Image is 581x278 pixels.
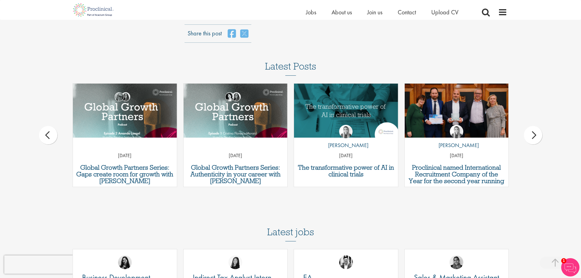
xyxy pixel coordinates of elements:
[188,29,222,33] label: Share this post
[4,255,82,274] iframe: reCAPTCHA
[434,141,479,149] p: [PERSON_NAME]
[561,258,566,263] span: 1
[405,152,509,159] p: [DATE]
[450,255,463,269] img: Anjali Parbhu
[39,126,57,144] div: prev
[324,125,368,152] a: Hannah Burke [PERSON_NAME]
[339,125,353,138] img: Hannah Burke
[367,8,382,16] a: Join us
[265,61,316,76] h3: Latest Posts
[297,164,395,178] a: The transformative power of AI in clinical trials
[184,152,288,159] p: [DATE]
[524,126,542,144] div: next
[431,8,458,16] a: Upload CV
[339,255,353,269] img: Edward Little
[118,255,132,269] img: Indre Stankeviciute
[294,152,398,159] p: [DATE]
[294,84,398,138] a: Link to a post
[398,8,416,16] a: Contact
[405,84,509,138] a: Link to a post
[434,125,479,152] a: Hannah Burke [PERSON_NAME]
[184,84,288,138] a: Link to a post
[324,141,368,149] p: [PERSON_NAME]
[240,29,248,38] a: share on twitter
[228,255,242,269] img: Numhom Sudsok
[76,164,174,184] a: Global Growth Partners Series: Gaps create room for growth with [PERSON_NAME]
[332,8,352,16] a: About us
[187,164,285,184] a: Global Growth Partners Series: Authenticity in your career with [PERSON_NAME]
[306,8,316,16] a: Jobs
[228,29,236,38] a: share on facebook
[408,164,506,184] a: Proclinical named International Recruitment Company of the Year for the second year running
[405,84,509,138] img: Proclinical receives APSCo International Recruitment Company of the Year award
[73,152,177,159] p: [DATE]
[450,125,463,138] img: Hannah Burke
[267,211,314,241] h3: Latest jobs
[561,258,579,276] img: Chatbot
[294,84,398,138] img: The Transformative Power of AI in Clinical Trials | Proclinical
[73,84,177,138] a: Link to a post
